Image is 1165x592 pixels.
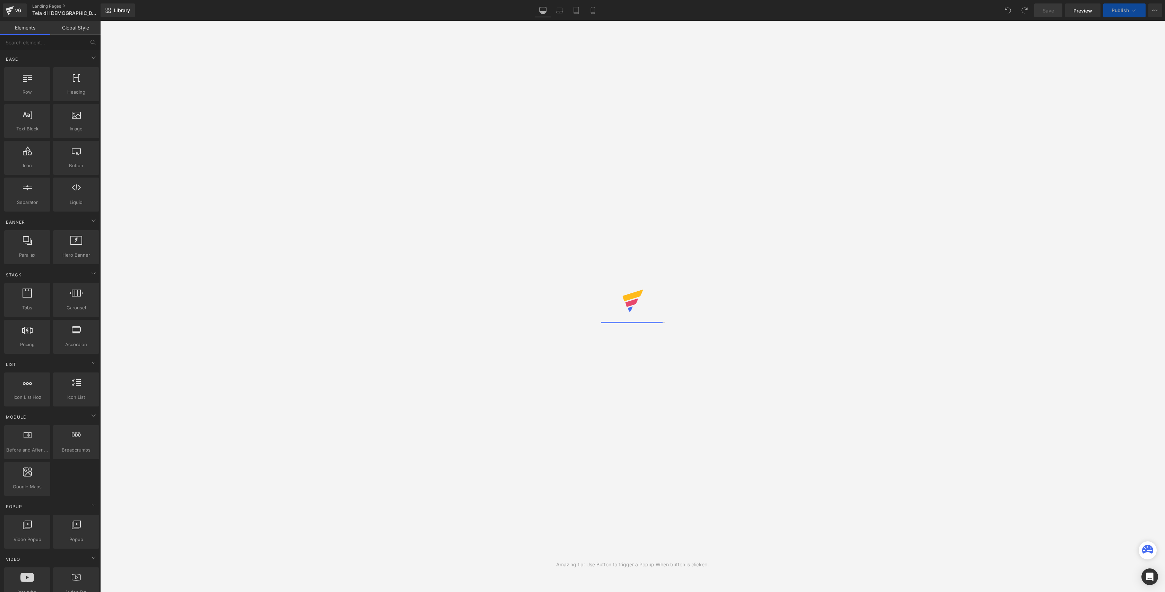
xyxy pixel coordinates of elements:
[6,251,48,259] span: Parallax
[1141,568,1158,585] div: Open Intercom Messenger
[1112,8,1129,13] span: Publish
[5,414,27,420] span: Module
[1148,3,1162,17] button: More
[1018,3,1032,17] button: Redo
[3,3,27,17] a: v6
[5,556,21,563] span: Video
[6,483,48,490] span: Google Maps
[14,6,23,15] div: v6
[5,219,26,225] span: Banner
[6,536,48,543] span: Video Popup
[55,162,97,169] span: Button
[556,561,709,568] div: Amazing tip: Use Button to trigger a Popup When button is clicked.
[551,3,568,17] a: Laptop
[55,536,97,543] span: Popup
[55,341,97,348] span: Accordion
[5,56,19,62] span: Base
[6,125,48,132] span: Text Block
[1103,3,1146,17] button: Publish
[32,3,112,9] a: Landing Pages
[55,394,97,401] span: Icon List
[32,10,99,16] span: Tela di [DEMOGRAPHIC_DATA]
[585,3,601,17] a: Mobile
[5,272,22,278] span: Stack
[6,88,48,96] span: Row
[55,88,97,96] span: Heading
[535,3,551,17] a: Desktop
[5,503,23,510] span: Popup
[1073,7,1092,14] span: Preview
[1065,3,1101,17] a: Preview
[1043,7,1054,14] span: Save
[6,162,48,169] span: Icon
[6,199,48,206] span: Separator
[6,446,48,454] span: Before and After Images
[50,21,101,35] a: Global Style
[6,394,48,401] span: Icon List Hoz
[568,3,585,17] a: Tablet
[114,7,130,14] span: Library
[101,3,135,17] a: New Library
[6,304,48,311] span: Tabs
[55,125,97,132] span: Image
[55,446,97,454] span: Breadcrumbs
[55,304,97,311] span: Carousel
[55,251,97,259] span: Hero Banner
[5,361,17,368] span: List
[1001,3,1015,17] button: Undo
[6,341,48,348] span: Pricing
[55,199,97,206] span: Liquid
